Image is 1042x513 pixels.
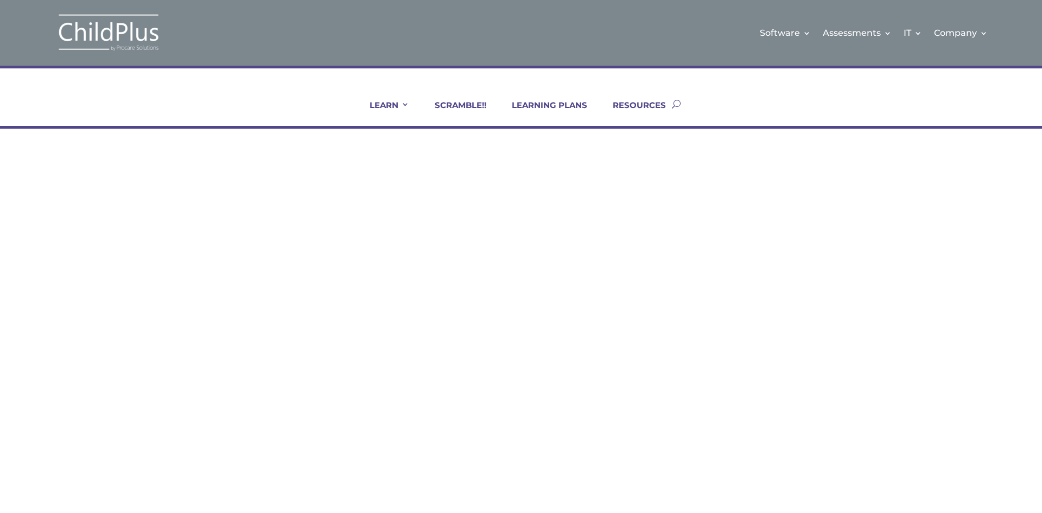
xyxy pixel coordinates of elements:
a: IT [904,11,922,55]
a: Assessments [823,11,892,55]
a: SCRAMBLE!! [421,100,486,126]
a: Software [760,11,811,55]
a: RESOURCES [599,100,666,126]
a: Company [934,11,988,55]
a: LEARNING PLANS [498,100,587,126]
a: LEARN [356,100,409,126]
